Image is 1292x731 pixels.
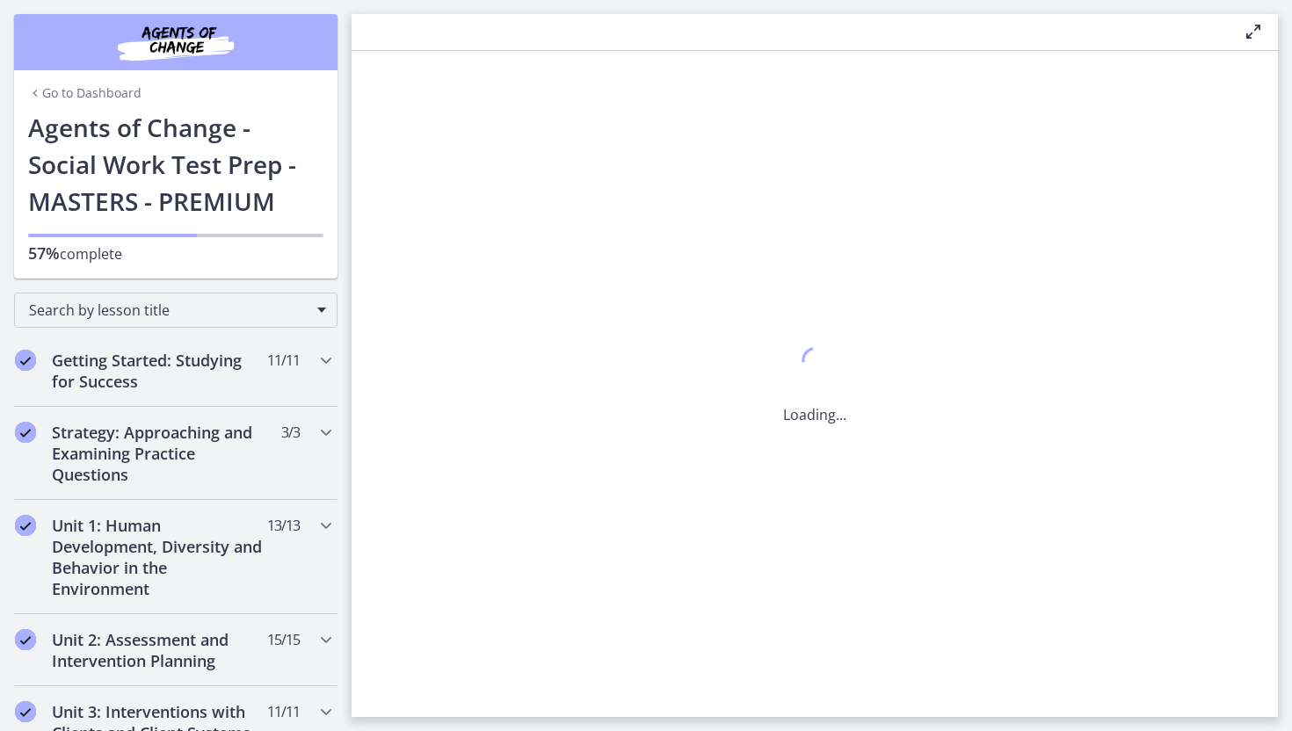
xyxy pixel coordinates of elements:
[267,629,300,650] span: 15 / 15
[783,343,846,383] div: 1
[783,404,846,425] p: Loading...
[52,422,266,485] h2: Strategy: Approaching and Examining Practice Questions
[267,515,300,536] span: 13 / 13
[15,515,36,536] i: Completed
[15,629,36,650] i: Completed
[29,300,308,320] span: Search by lesson title
[15,350,36,371] i: Completed
[14,293,338,328] div: Search by lesson title
[52,350,266,392] h2: Getting Started: Studying for Success
[28,84,142,102] a: Go to Dashboard
[28,242,323,264] p: complete
[70,21,281,63] img: Agents of Change
[267,350,300,371] span: 11 / 11
[267,701,300,722] span: 11 / 11
[15,422,36,443] i: Completed
[52,629,266,671] h2: Unit 2: Assessment and Intervention Planning
[52,515,266,599] h2: Unit 1: Human Development, Diversity and Behavior in the Environment
[28,109,323,220] h1: Agents of Change - Social Work Test Prep - MASTERS - PREMIUM
[15,701,36,722] i: Completed
[281,422,300,443] span: 3 / 3
[28,242,60,264] span: 57%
